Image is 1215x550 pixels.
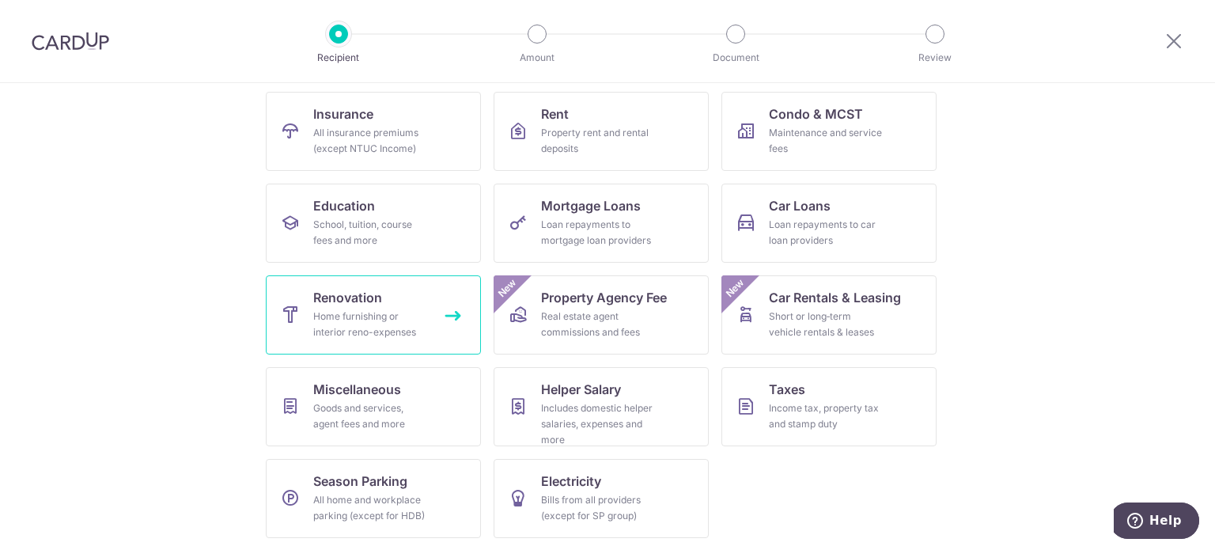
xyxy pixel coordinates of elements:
[266,459,481,538] a: Season ParkingAll home and workplace parking (except for HDB)
[494,459,709,538] a: ElectricityBills from all providers (except for SP group)
[313,309,427,340] div: Home furnishing or interior reno-expenses
[541,492,655,524] div: Bills from all providers (except for SP group)
[313,217,427,248] div: School, tuition, course fees and more
[541,400,655,448] div: Includes domestic helper salaries, expenses and more
[541,288,667,307] span: Property Agency Fee
[313,125,427,157] div: All insurance premiums (except NTUC Income)
[769,309,883,340] div: Short or long‑term vehicle rentals & leases
[876,50,994,66] p: Review
[313,104,373,123] span: Insurance
[541,380,621,399] span: Helper Salary
[266,275,481,355] a: RenovationHome furnishing or interior reno-expenses
[313,380,401,399] span: Miscellaneous
[721,367,937,446] a: TaxesIncome tax, property tax and stamp duty
[769,196,831,215] span: Car Loans
[479,50,596,66] p: Amount
[266,92,481,171] a: InsuranceAll insurance premiums (except NTUC Income)
[541,309,655,340] div: Real estate agent commissions and fees
[313,472,407,491] span: Season Parking
[541,196,641,215] span: Mortgage Loans
[769,380,805,399] span: Taxes
[313,196,375,215] span: Education
[313,288,382,307] span: Renovation
[721,92,937,171] a: Condo & MCSTMaintenance and service fees
[677,50,794,66] p: Document
[722,275,748,302] span: New
[541,472,601,491] span: Electricity
[266,367,481,446] a: MiscellaneousGoods and services, agent fees and more
[494,275,520,302] span: New
[36,11,68,25] span: Help
[769,400,883,432] div: Income tax, property tax and stamp duty
[1114,503,1199,542] iframe: Opens a widget where you can find more information
[494,92,709,171] a: RentProperty rent and rental deposits
[32,32,109,51] img: CardUp
[721,275,937,355] a: Car Rentals & LeasingShort or long‑term vehicle rentals & leasesNew
[313,492,427,524] div: All home and workplace parking (except for HDB)
[494,367,709,446] a: Helper SalaryIncludes domestic helper salaries, expenses and more
[769,125,883,157] div: Maintenance and service fees
[494,275,709,355] a: Property Agency FeeReal estate agent commissions and feesNew
[769,217,883,248] div: Loan repayments to car loan providers
[721,184,937,263] a: Car LoansLoan repayments to car loan providers
[313,400,427,432] div: Goods and services, agent fees and more
[769,288,901,307] span: Car Rentals & Leasing
[541,217,655,248] div: Loan repayments to mortgage loan providers
[280,50,397,66] p: Recipient
[494,184,709,263] a: Mortgage LoansLoan repayments to mortgage loan providers
[266,184,481,263] a: EducationSchool, tuition, course fees and more
[541,104,569,123] span: Rent
[541,125,655,157] div: Property rent and rental deposits
[769,104,863,123] span: Condo & MCST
